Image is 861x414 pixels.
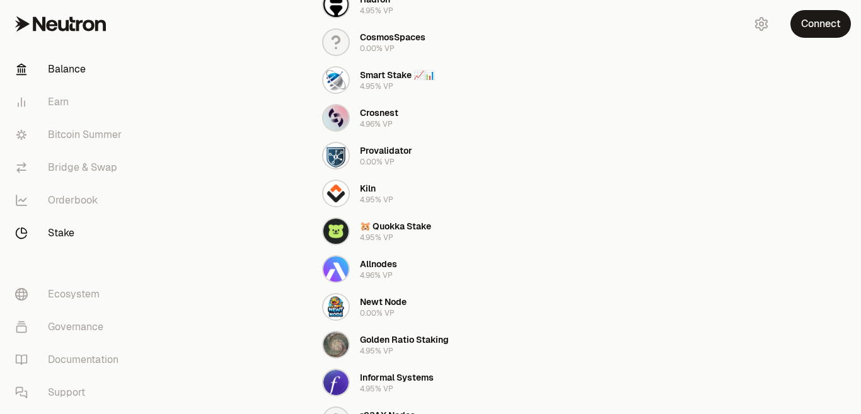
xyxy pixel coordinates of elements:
[360,195,393,205] div: 4.95% VP
[315,175,546,212] button: Kiln LogoKiln4.95% VP
[790,10,851,38] button: Connect
[315,326,546,364] button: Golden Ratio Staking LogoGolden Ratio Staking4.95% VP
[360,308,395,318] div: 0.00% VP
[360,270,393,280] div: 4.96% VP
[323,143,349,168] img: Provalidator Logo
[360,384,393,394] div: 4.95% VP
[315,61,546,99] button: Smart Stake 📈📊 LogoSmart Stake 📈📊4.95% VP
[323,219,349,244] img: 🐹 Quokka Stake Logo
[360,81,393,91] div: 4.95% VP
[360,296,407,308] div: Newt Node
[323,67,349,93] img: Smart Stake 📈📊 Logo
[5,118,136,151] a: Bitcoin Summer
[360,220,431,233] div: 🐹 Quokka Stake
[360,182,376,195] div: Kiln
[315,250,546,288] button: Allnodes LogoAllnodes4.96% VP
[5,151,136,184] a: Bridge & Swap
[323,370,349,395] img: Informal Systems Logo
[315,137,546,175] button: Provalidator LogoProvalidator0.00% VP
[360,31,425,43] div: CosmosSpaces
[5,343,136,376] a: Documentation
[360,258,397,270] div: Allnodes
[360,119,393,129] div: 4.96% VP
[5,53,136,86] a: Balance
[5,184,136,217] a: Orderbook
[5,278,136,311] a: Ecosystem
[5,217,136,250] a: Stake
[360,6,393,16] div: 4.95% VP
[360,371,434,384] div: Informal Systems
[360,144,412,157] div: Provalidator
[360,157,395,167] div: 0.00% VP
[360,43,395,54] div: 0.00% VP
[5,376,136,409] a: Support
[315,288,546,326] button: Newt Node LogoNewt Node0.00% VP
[360,333,449,346] div: Golden Ratio Staking
[323,256,349,282] img: Allnodes Logo
[315,23,546,61] button: CosmosSpaces LogoCosmosSpaces0.00% VP
[5,311,136,343] a: Governance
[323,105,349,130] img: Crosnest Logo
[323,332,349,357] img: Golden Ratio Staking Logo
[360,233,393,243] div: 4.95% VP
[315,364,546,401] button: Informal Systems LogoInformal Systems4.95% VP
[5,86,136,118] a: Earn
[323,294,349,319] img: Newt Node Logo
[360,69,435,81] div: Smart Stake 📈📊
[315,212,546,250] button: 🐹 Quokka Stake Logo🐹 Quokka Stake4.95% VP
[315,99,546,137] button: Crosnest LogoCrosnest4.96% VP
[360,106,398,119] div: Crosnest
[323,181,349,206] img: Kiln Logo
[360,346,393,356] div: 4.95% VP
